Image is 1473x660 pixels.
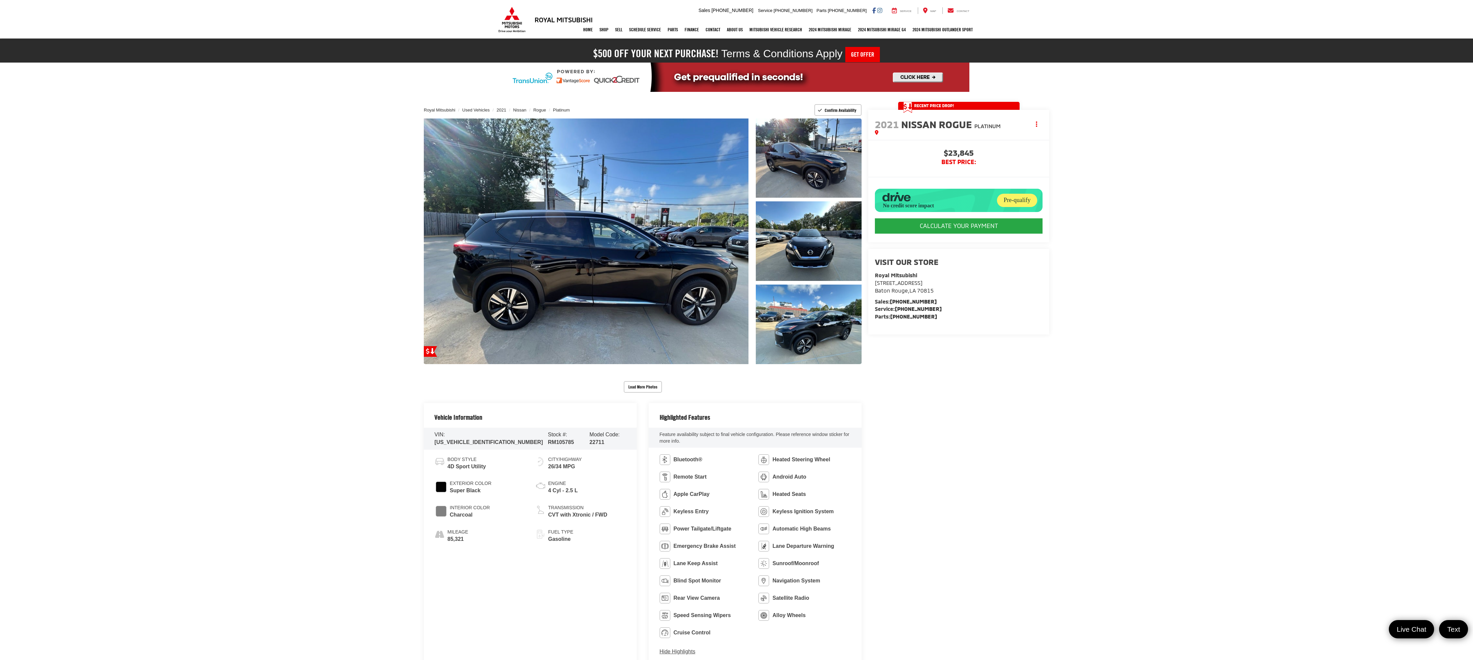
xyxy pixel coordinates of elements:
a: Get Offer [845,47,880,62]
span: Get Price Drop Alert [903,102,912,113]
a: Expand Photo 1 [756,118,862,198]
a: Instagram: Click to visit our Instagram page [877,8,882,13]
a: [STREET_ADDRESS] Baton Rouge,LA 70815 [875,280,934,294]
img: Emergency Brake Assist [660,541,670,551]
span: Heated Steering Wheel [772,456,830,464]
a: Get Price Drop Alert [424,346,437,357]
button: Confirm Availability [814,104,862,116]
span: Android Auto [772,473,806,481]
span: Transmission [548,505,607,511]
img: Navigation System [758,575,769,586]
span: Map [930,10,936,13]
span: Fuel Type [548,529,573,536]
img: Quick2Credit [504,63,969,92]
a: Rogue [533,108,546,112]
span: Power Tailgate/Liftgate [674,525,732,533]
img: Apple CarPlay [660,489,670,500]
img: 2021 Nissan Rogue Platinum [754,201,863,282]
span: [PHONE_NUMBER] [712,8,753,13]
span: Keyless Entry [674,508,709,516]
span: dropdown dots [1036,121,1037,127]
a: Finance [681,21,702,38]
a: Live Chat [1389,620,1434,638]
span: Gasoline [548,536,573,543]
img: Sunroof/Moonroof [758,558,769,569]
span: Cruise Control [674,629,711,637]
h2: Visit our Store [875,258,1043,266]
span: City/Highway [548,456,582,463]
a: [PHONE_NUMBER] [890,313,937,320]
img: Keyless Entry [660,506,670,517]
img: Fuel Economy [535,456,546,467]
span: 4 Cyl - 2.5 L [548,487,578,495]
img: Bluetooth® [660,454,670,465]
a: Facebook: Click to visit our Facebook page [872,8,876,13]
i: mileage icon [434,529,444,538]
span: Platinum [974,123,1001,129]
span: Feature availability subject to final vehicle configuration. Please reference window sticker for ... [660,432,849,444]
span: [PHONE_NUMBER] [828,8,867,13]
span: Navigation System [772,577,820,585]
a: 2024 Mitsubishi Mirage G4 [855,21,909,38]
span: Super Black [450,487,491,495]
h2: $500 off your next purchase! [593,49,719,58]
span: Nissan Rogue [901,118,974,130]
a: Sell [612,21,626,38]
span: Recent Price Drop! [914,103,954,109]
span: Automatic High Beams [772,525,831,533]
span: Exterior Color [450,480,491,487]
a: Schedule Service: Opens in a new tab [626,21,664,38]
span: Engine [548,480,578,487]
span: Keyless Ignition System [772,508,834,516]
span: Speed Sensing Wipers [674,612,731,619]
img: Android Auto [758,472,769,482]
span: Model Code: [589,432,620,437]
img: Speed Sensing Wipers [660,610,670,621]
h3: Royal Mitsubishi [535,16,593,23]
span: 26/34 MPG [548,463,582,471]
img: 2021 Nissan Rogue Platinum [754,117,863,199]
span: Terms & Conditions Apply [721,48,843,60]
span: Baton Rouge [875,287,908,294]
span: CVT with Xtronic / FWD [548,511,607,519]
span: Sunroof/Moonroof [772,560,819,567]
a: [PHONE_NUMBER] [890,298,937,305]
img: Lane Departure Warning [758,541,769,551]
a: Shop [596,21,612,38]
: CALCULATE YOUR PAYMENT [875,218,1043,234]
a: Mitsubishi Vehicle Research [746,21,805,38]
a: Expand Photo 3 [756,285,862,364]
a: About Us [724,21,746,38]
span: Body Style [447,456,486,463]
span: , [875,287,934,294]
span: Satellite Radio [772,594,809,602]
span: Text [1444,625,1463,634]
span: Bluetooth® [674,456,702,464]
span: Alloy Wheels [772,612,806,619]
span: Remote Start [674,473,707,481]
a: Parts: Opens in a new tab [664,21,681,38]
img: Cruise Control [660,627,670,638]
span: [PHONE_NUMBER] [774,8,813,13]
strong: Royal Mitsubishi [875,272,917,278]
span: Mileage [447,529,468,536]
img: Heated Steering Wheel [758,454,769,465]
span: #050505 [436,482,446,492]
img: Power Tailgate/Liftgate [660,524,670,534]
a: Royal Mitsubishi [424,108,455,112]
img: Rear View Camera [660,593,670,603]
strong: Parts: [875,313,937,320]
span: [STREET_ADDRESS] [875,280,922,286]
a: 2021 [497,108,506,112]
a: Map [918,7,941,14]
span: Rear View Camera [674,594,720,602]
a: Service [887,7,916,14]
a: Contact [702,21,724,38]
img: Remote Start [660,472,670,482]
span: RM105785 [548,439,574,445]
a: Used Vehicles [462,108,490,112]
